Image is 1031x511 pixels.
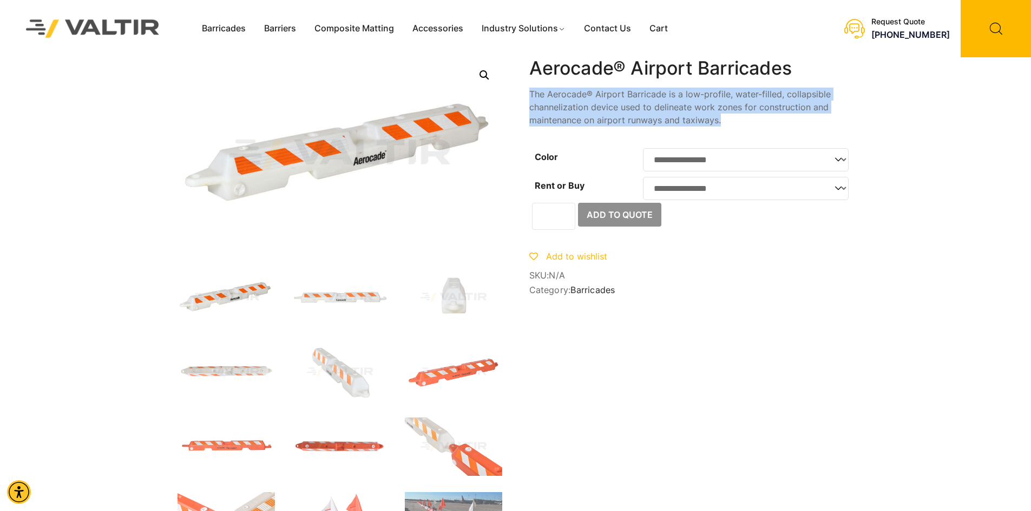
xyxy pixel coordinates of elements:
[475,65,494,85] a: Open this option
[535,180,585,191] label: Rent or Buy
[305,21,403,37] a: Composite Matting
[403,21,472,37] a: Accessories
[529,270,854,281] span: SKU:
[529,251,607,262] a: Add to wishlist
[405,268,502,327] img: A white plastic container with a spout, featuring horizontal red stripes on the side.
[291,268,389,327] img: A white safety barrier with orange reflective stripes and the brand name "Aerocade" printed on it.
[405,343,502,401] img: An orange traffic barrier with reflective white stripes, designed for safety and visibility.
[291,343,389,401] img: A white traffic barrier with orange and white reflective stripes, designed for road safety and de...
[405,417,502,476] img: Two interlocking traffic barriers, one white with orange stripes and one orange with white stripe...
[575,21,640,37] a: Contact Us
[178,343,275,401] img: text, letter
[472,21,575,37] a: Industry Solutions
[578,203,661,227] button: Add to Quote
[193,21,255,37] a: Barricades
[640,21,677,37] a: Cart
[529,285,854,295] span: Category:
[529,88,854,127] p: The Aerocade® Airport Barricade is a low-profile, water-filled, collapsible channelization device...
[178,417,275,476] img: An orange traffic barrier with reflective white stripes, labeled "Aerocade," designed for safety ...
[546,251,607,262] span: Add to wishlist
[291,417,389,476] img: An orange traffic barrier with white reflective stripes, designed for road safety and visibility.
[255,21,305,37] a: Barriers
[532,203,575,230] input: Product quantity
[529,57,854,79] h1: Aerocade® Airport Barricades
[535,151,558,162] label: Color
[570,284,615,295] a: Barricades
[871,29,950,40] a: call (888) 496-3625
[549,270,565,281] span: N/A
[178,268,275,327] img: Aerocade_Nat_3Q-1.jpg
[7,480,31,504] div: Accessibility Menu
[12,5,174,51] img: Valtir Rentals
[871,17,950,26] div: Request Quote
